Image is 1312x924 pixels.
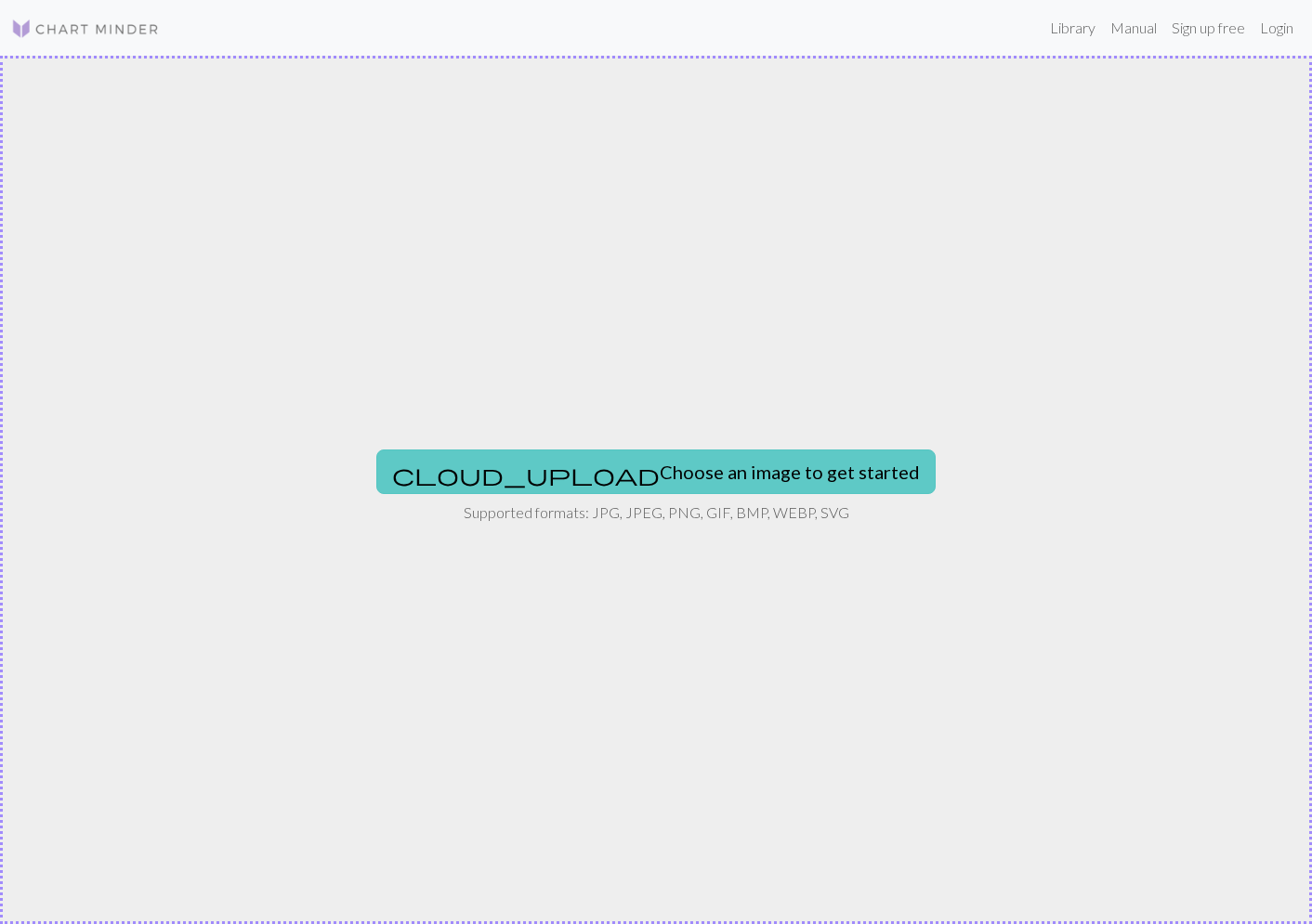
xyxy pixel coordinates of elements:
[1253,9,1301,46] a: Login
[11,18,160,40] img: Logo
[1164,9,1253,46] a: Sign up free
[376,449,936,494] button: Choose an image to get started
[1043,9,1103,46] a: Library
[392,462,660,488] span: cloud_upload
[1103,9,1164,46] a: Manual
[464,501,849,524] p: Supported formats: JPG, JPEG, PNG, GIF, BMP, WEBP, SVG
